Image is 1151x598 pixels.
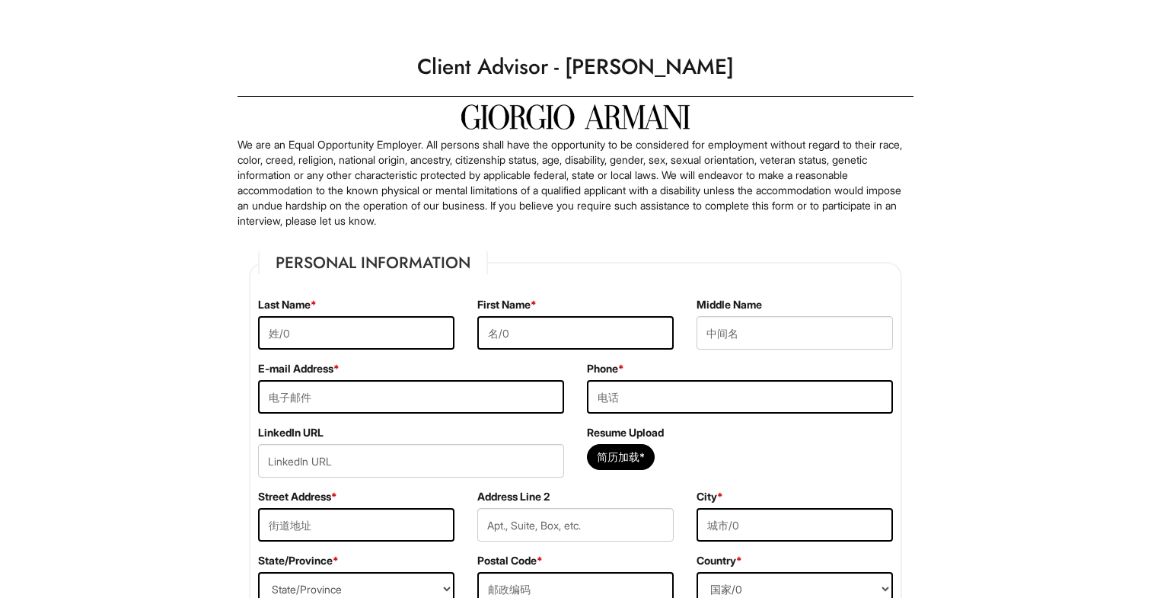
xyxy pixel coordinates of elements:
label: Postal Code [477,553,543,568]
input: 名/0 [477,316,674,350]
img: Giorgio Armani [461,104,690,130]
input: 电话 [587,380,893,414]
label: City [697,489,723,504]
p: We are an Equal Opportunity Employer. All persons shall have the opportunity to be considered for... [238,137,913,229]
h1: Client Advisor - [PERSON_NAME] [230,46,921,88]
input: 中间名 [697,316,893,350]
input: Apt., Suite, Box, etc. [477,508,674,542]
label: Last Name [258,297,317,312]
input: 电子邮件 [258,380,564,414]
label: E-mail Address [258,361,340,376]
label: Address Line 2 [477,489,550,504]
input: LinkedIn URL [258,444,564,478]
input: 城市/0 [697,508,893,542]
label: State/Province [258,553,339,568]
legend: Personal Information [258,251,488,274]
input: 街道地址 [258,508,454,542]
input: 姓/0 [258,316,454,350]
label: Middle Name [697,297,762,312]
label: Phone [587,361,624,376]
button: 简历加载*简历加载* [587,444,655,470]
label: LinkedIn URL [258,425,324,440]
label: Country [697,553,742,568]
label: First Name [477,297,537,312]
label: Street Address [258,489,337,504]
label: Resume Upload [587,425,664,440]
